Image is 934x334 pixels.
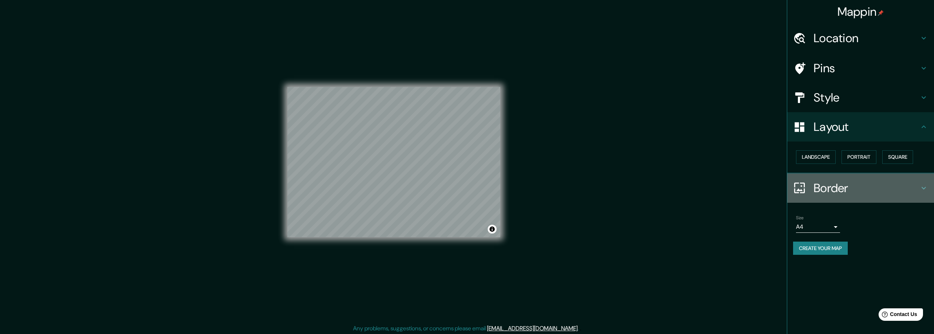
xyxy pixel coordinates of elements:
[580,324,581,333] div: .
[814,181,919,195] h4: Border
[837,4,884,19] h4: Mappin
[787,23,934,53] div: Location
[793,242,848,255] button: Create your map
[353,324,579,333] p: Any problems, suggestions, or concerns please email .
[488,225,497,234] button: Toggle attribution
[796,150,836,164] button: Landscape
[814,31,919,45] h4: Location
[814,61,919,76] h4: Pins
[814,120,919,134] h4: Layout
[842,150,876,164] button: Portrait
[787,54,934,83] div: Pins
[579,324,580,333] div: .
[869,305,926,326] iframe: Help widget launcher
[814,90,919,105] h4: Style
[878,10,884,16] img: pin-icon.png
[787,112,934,142] div: Layout
[287,87,500,237] canvas: Map
[796,214,804,221] label: Size
[787,83,934,112] div: Style
[487,324,578,332] a: [EMAIL_ADDRESS][DOMAIN_NAME]
[787,173,934,203] div: Border
[882,150,913,164] button: Square
[796,221,840,233] div: A4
